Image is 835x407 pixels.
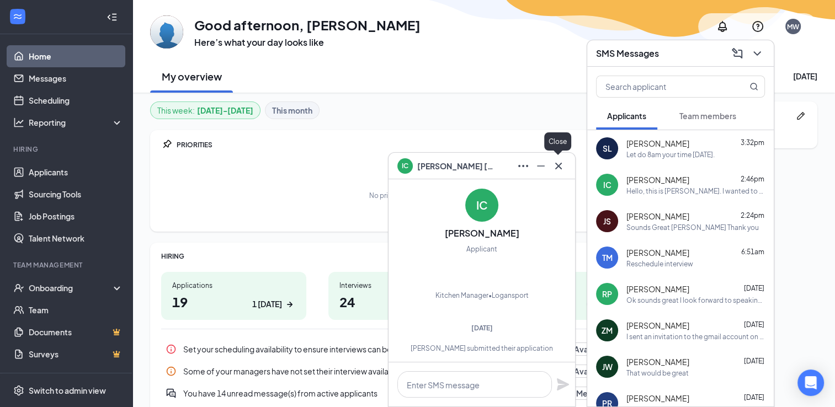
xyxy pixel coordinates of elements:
[29,161,123,183] a: Applicants
[626,393,689,404] span: [PERSON_NAME]
[787,22,799,31] div: MW
[549,387,621,400] button: Read Messages
[552,159,565,173] svg: Cross
[607,111,646,121] span: Applicants
[603,179,611,190] div: IC
[166,344,177,355] svg: Info
[13,260,121,270] div: Team Management
[284,299,295,310] svg: ArrowRight
[626,356,689,367] span: [PERSON_NAME]
[29,385,106,396] div: Switch to admin view
[531,157,549,175] button: Minimize
[166,366,177,377] svg: Info
[162,69,222,83] h2: My overview
[741,248,764,256] span: 6:51am
[476,197,488,213] div: IC
[29,343,123,365] a: SurveysCrown
[549,157,566,175] button: Cross
[183,388,542,399] div: You have 14 unread message(s) from active applicants
[744,393,764,401] span: [DATE]
[471,324,493,332] span: [DATE]
[161,251,641,261] div: HIRING
[795,110,806,121] svg: Pen
[13,144,121,154] div: Hiring
[369,191,433,200] div: No priorities pinned.
[150,15,183,49] img: Mike Willey
[626,368,689,378] div: That would be great
[550,342,621,356] button: Add Availability
[751,20,764,33] svg: QuestionInfo
[161,272,306,320] a: Applications191 [DATE]ArrowRight
[13,385,24,396] svg: Settings
[29,117,124,128] div: Reporting
[513,157,531,175] button: Ellipses
[161,382,641,404] div: You have 14 unread message(s) from active applicants
[741,175,764,183] span: 2:46pm
[161,139,172,150] svg: Pin
[252,298,282,310] div: 1 [DATE]
[744,357,764,365] span: [DATE]
[597,76,727,97] input: Search applicant
[626,150,715,159] div: Let do 8am your time [DATE].
[339,281,462,290] div: Interviews
[517,159,530,173] svg: Ellipses
[602,252,613,263] div: TM
[747,45,765,62] button: ChevronDown
[29,321,123,343] a: DocumentsCrown
[157,104,253,116] div: This week :
[197,104,253,116] b: [DATE] - [DATE]
[626,247,689,258] span: [PERSON_NAME]
[603,143,612,154] div: SL
[13,117,24,128] svg: Analysis
[534,159,547,173] svg: Minimize
[161,360,641,382] a: InfoSome of your managers have not set their interview availability yetSet AvailabilityPin
[797,369,824,396] div: Open Intercom Messenger
[445,227,519,239] h3: [PERSON_NAME]
[626,332,765,341] div: I sent an invitation to the gmail account on your resume. It may say 2pm on the call, I could not...
[272,104,312,116] b: This month
[29,282,114,293] div: Onboarding
[172,292,295,311] h1: 19
[626,223,759,232] div: Sounds Great [PERSON_NAME] Thank you
[183,344,544,355] div: Set your scheduling availability to ensure interviews can be set up
[29,67,123,89] a: Messages
[556,378,570,391] svg: Plane
[172,281,295,290] div: Applications
[751,47,764,60] svg: ChevronDown
[466,244,497,255] div: Applicant
[194,15,421,34] h1: Good afternoon, [PERSON_NAME]
[161,338,641,360] div: Set your scheduling availability to ensure interviews can be set up
[603,216,611,227] div: JS
[626,296,765,305] div: Ok sounds great I look forward to speaking with you.
[793,71,817,82] div: [DATE]
[626,259,693,269] div: Reschedule interview
[744,320,764,329] span: [DATE]
[183,366,546,377] div: Some of your managers have not set their interview availability yet
[626,320,689,331] span: [PERSON_NAME]
[744,284,764,292] span: [DATE]
[749,82,758,91] svg: MagnifyingGlass
[13,282,24,293] svg: UserCheck
[161,338,641,360] a: InfoSet your scheduling availability to ensure interviews can be set upAdd AvailabilityPin
[339,292,462,311] h1: 24
[398,344,566,353] div: [PERSON_NAME] submitted their application
[596,47,659,60] h3: SMS Messages
[29,45,123,67] a: Home
[177,140,641,149] div: PRIORITIES
[435,290,529,301] div: Kitchen Manager • Logansport
[626,211,689,222] span: [PERSON_NAME]
[417,160,494,172] span: [PERSON_NAME] [PERSON_NAME]
[602,288,612,299] div: RP
[716,20,729,33] svg: Notifications
[602,361,613,372] div: JW
[602,325,613,336] div: ZM
[161,382,641,404] a: DoubleChatActiveYou have 14 unread message(s) from active applicantsRead MessagesPin
[29,205,123,227] a: Job Postings
[626,186,765,196] div: Hello, this is [PERSON_NAME]. I wanted to follow up on the application I submitted recently and s...
[29,89,123,111] a: Scheduling
[741,138,764,147] span: 3:32pm
[626,138,689,149] span: [PERSON_NAME]
[161,360,641,382] div: Some of your managers have not set their interview availability yet
[12,11,23,22] svg: WorkstreamLogo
